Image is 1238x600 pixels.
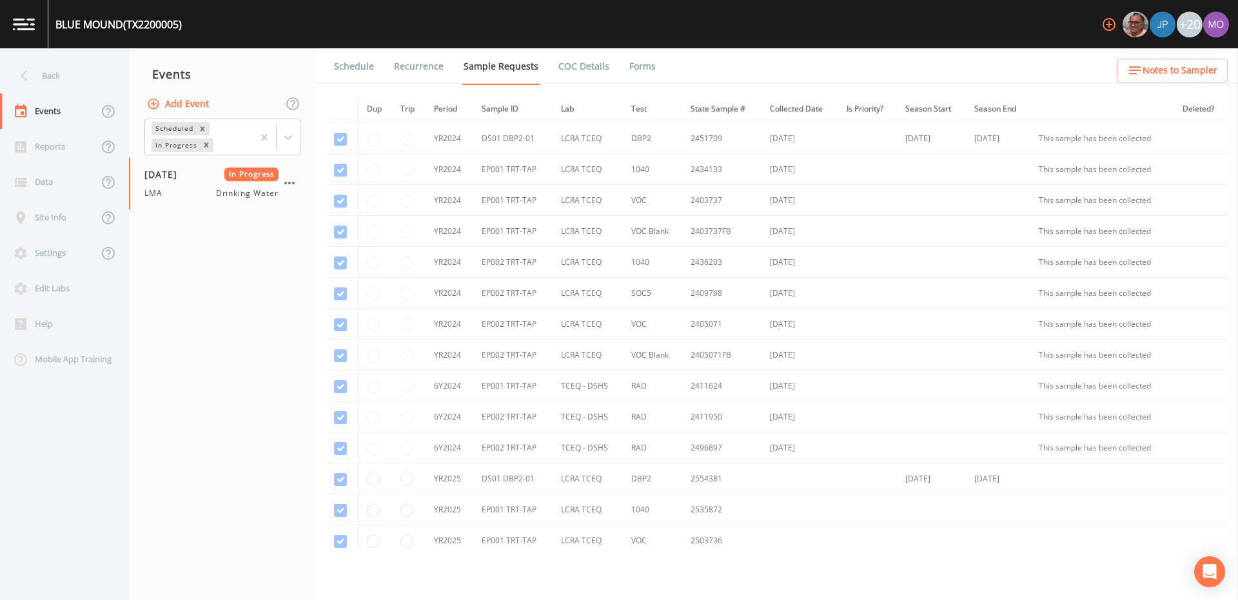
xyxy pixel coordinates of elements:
[426,309,474,340] td: YR2024
[474,123,553,154] td: DS01 DBP2-01
[762,432,839,463] td: [DATE]
[426,278,474,309] td: YR2024
[553,309,624,340] td: LCRA TCEQ
[1031,216,1175,247] td: This sample has been collected
[624,216,683,247] td: VOC Blank
[683,216,762,247] td: 2403737FB
[1122,12,1149,37] div: Mike Franklin
[426,525,474,556] td: YR2025
[762,371,839,402] td: [DATE]
[144,92,214,116] button: Add Event
[426,154,474,185] td: YR2024
[426,95,474,123] th: Period
[556,48,611,84] a: COC Details
[393,95,426,123] th: Trip
[474,309,553,340] td: EP002 TRT-TAP
[762,216,839,247] td: [DATE]
[683,432,762,463] td: 2496897
[1150,12,1175,37] img: 41241ef155101aa6d92a04480b0d0000
[1117,59,1228,82] button: Notes to Sampler
[898,123,967,154] td: [DATE]
[1031,247,1175,278] td: This sample has been collected
[967,463,1031,494] td: [DATE]
[1031,123,1175,154] td: This sample has been collected
[474,371,553,402] td: EP001 TRT-TAP
[683,525,762,556] td: 2503736
[1031,154,1175,185] td: This sample has been collected
[762,95,839,123] th: Collected Date
[426,247,474,278] td: YR2024
[1031,185,1175,216] td: This sample has been collected
[839,95,898,123] th: Is Priority?
[426,340,474,371] td: YR2024
[553,340,624,371] td: LCRA TCEQ
[474,494,553,525] td: EP001 TRT-TAP
[967,95,1031,123] th: Season End
[624,154,683,185] td: 1040
[1031,340,1175,371] td: This sample has been collected
[1031,309,1175,340] td: This sample has been collected
[1123,12,1148,37] img: e2d790fa78825a4bb76dcb6ab311d44c
[426,463,474,494] td: YR2025
[13,18,35,30] img: logo
[683,185,762,216] td: 2403737
[627,48,658,84] a: Forms
[762,123,839,154] td: [DATE]
[144,188,170,199] span: LMA
[474,278,553,309] td: EP002 TRT-TAP
[553,432,624,463] td: TCEQ - DSHS
[624,525,683,556] td: VOC
[683,340,762,371] td: 2405071FB
[624,340,683,371] td: VOC Blank
[898,463,967,494] td: [DATE]
[683,309,762,340] td: 2405071
[474,525,553,556] td: EP001 TRT-TAP
[683,123,762,154] td: 2451709
[474,463,553,494] td: DS01 DBP2-01
[152,139,199,152] div: In Progress
[762,278,839,309] td: [DATE]
[1031,402,1175,432] td: This sample has been collected
[426,371,474,402] td: 6Y2024
[553,154,624,185] td: LCRA TCEQ
[144,168,186,181] span: [DATE]
[392,48,446,84] a: Recurrence
[129,157,316,210] a: [DATE]In ProgressLMADrinking Water
[967,123,1031,154] td: [DATE]
[474,185,553,216] td: EP001 TRT-TAP
[426,432,474,463] td: 6Y2024
[762,154,839,185] td: [DATE]
[624,95,683,123] th: Test
[553,185,624,216] td: LCRA TCEQ
[55,17,182,32] div: BLUE MOUND (TX2200005)
[474,340,553,371] td: EP002 TRT-TAP
[553,463,624,494] td: LCRA TCEQ
[1194,556,1225,587] div: Open Intercom Messenger
[474,247,553,278] td: EP002 TRT-TAP
[224,168,279,181] span: In Progress
[762,402,839,432] td: [DATE]
[1149,12,1176,37] div: Joshua gere Paul
[762,340,839,371] td: [DATE]
[426,402,474,432] td: 6Y2024
[474,432,553,463] td: EP002 TRT-TAP
[683,95,762,123] th: State Sample #
[683,494,762,525] td: 2535872
[332,48,376,84] a: Schedule
[624,402,683,432] td: RAD
[359,95,393,123] th: Dup
[1031,371,1175,402] td: This sample has been collected
[624,123,683,154] td: DBP2
[683,154,762,185] td: 2434133
[683,402,762,432] td: 2411950
[152,122,195,135] div: Scheduled
[426,494,474,525] td: YR2025
[426,216,474,247] td: YR2024
[762,185,839,216] td: [DATE]
[195,122,210,135] div: Remove Scheduled
[474,402,553,432] td: EP002 TRT-TAP
[474,154,553,185] td: EP001 TRT-TAP
[553,525,624,556] td: LCRA TCEQ
[624,309,683,340] td: VOC
[624,247,683,278] td: 1040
